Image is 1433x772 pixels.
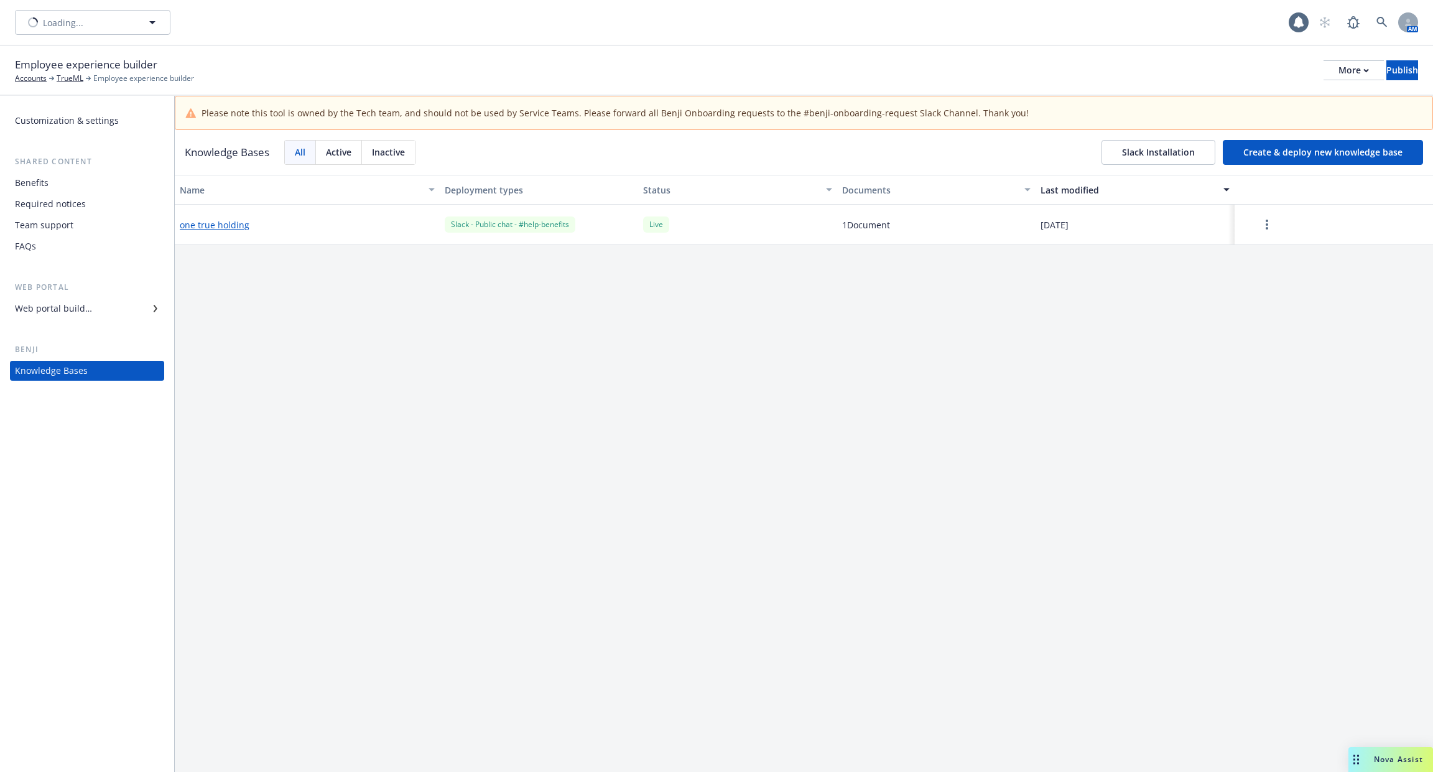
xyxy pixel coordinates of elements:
div: Web portal builder [15,299,92,319]
div: Customization & settings [15,111,119,131]
div: Status [643,184,818,197]
a: Report a Bug [1341,10,1366,35]
a: Required notices [10,194,164,214]
a: Team support [10,215,164,235]
button: Loading... [15,10,170,35]
a: Start snowing [1312,10,1337,35]
div: Knowledge Bases [15,361,88,381]
div: Publish [1386,61,1418,80]
span: Inactive [372,146,405,159]
div: Slack - Public chat - #help-benefits [445,216,575,232]
button: Create & deploy new knowledge base [1223,140,1423,165]
div: Web portal [10,281,164,294]
button: Nova Assist [1348,747,1433,772]
span: Loading... [43,16,83,29]
button: one true holding [180,218,249,231]
span: All [295,146,305,159]
div: Benefits [15,173,49,193]
button: Status [638,175,837,205]
a: more [1259,217,1274,232]
span: Please note this tool is owned by the Tech team, and should not be used by Service Teams. Please ... [202,106,1029,119]
div: Team support [15,215,73,235]
div: Required notices [15,194,86,214]
span: Employee experience builder [93,73,194,84]
div: Deployment types [445,184,633,197]
a: TrueML [57,73,83,84]
div: Shared content [10,156,164,168]
button: Name [175,175,440,205]
div: FAQs [15,236,36,256]
button: Last modified [1036,175,1234,205]
span: 1 Document [842,218,890,231]
button: More [1324,60,1384,80]
a: FAQs [10,236,164,256]
div: Drag to move [1348,747,1364,772]
button: Slack Installation [1101,140,1215,165]
span: Employee experience builder [15,57,157,73]
button: Documents [837,175,1036,205]
a: Benefits [10,173,164,193]
span: Active [326,146,351,159]
button: Deployment types [440,175,638,205]
span: [DATE] [1041,218,1069,231]
a: Web portal builder [10,299,164,319]
div: Documents [842,184,1017,197]
div: Last modified [1041,184,1215,197]
div: Live [643,216,669,232]
div: Benji [10,343,164,356]
div: More [1338,61,1369,80]
a: Customization & settings [10,111,164,131]
a: Search [1370,10,1394,35]
button: Publish [1386,60,1418,80]
a: Knowledge Bases [10,361,164,381]
span: Nova Assist [1374,754,1423,765]
div: Name [180,184,421,197]
h3: Knowledge Bases [185,144,269,160]
button: more [1240,212,1294,237]
a: Accounts [15,73,47,84]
